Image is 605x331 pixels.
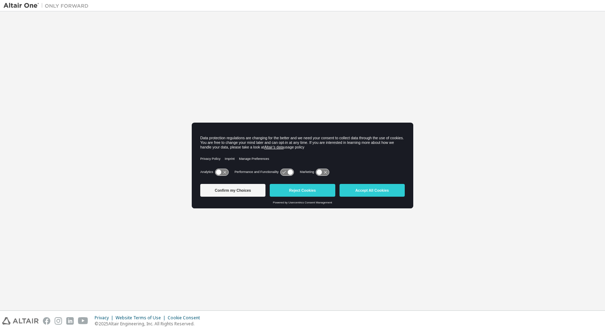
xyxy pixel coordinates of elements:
[55,317,62,325] img: instagram.svg
[95,321,204,327] p: © 2025 Altair Engineering, Inc. All Rights Reserved.
[4,2,92,9] img: Altair One
[2,317,39,325] img: altair_logo.svg
[95,315,116,321] div: Privacy
[66,317,74,325] img: linkedin.svg
[43,317,50,325] img: facebook.svg
[78,317,88,325] img: youtube.svg
[116,315,168,321] div: Website Terms of Use
[168,315,204,321] div: Cookie Consent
